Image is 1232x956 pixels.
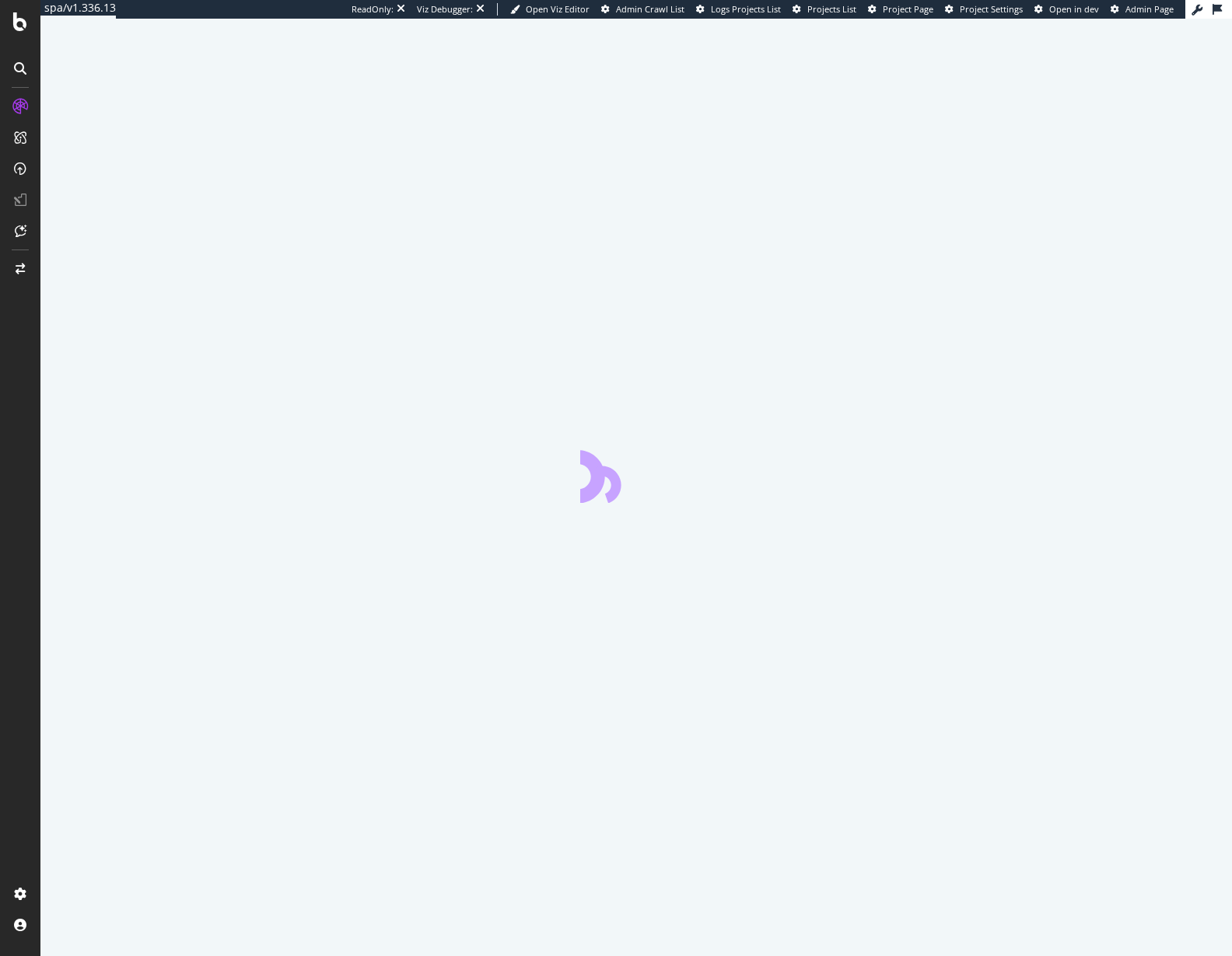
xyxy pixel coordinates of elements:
[616,3,684,15] span: Admin Crawl List
[696,3,781,16] a: Logs Projects List
[526,3,590,15] span: Open Viz Editor
[352,3,394,16] div: ReadOnly:
[1125,3,1174,15] span: Admin Page
[711,3,781,15] span: Logs Projects List
[960,3,1023,15] span: Project Settings
[510,3,590,16] a: Open Viz Editor
[580,447,692,503] div: animation
[807,3,856,15] span: Projects List
[883,3,933,15] span: Project Page
[1111,3,1174,16] a: Admin Page
[1034,3,1099,16] a: Open in dev
[417,3,473,16] div: Viz Debugger:
[868,3,933,16] a: Project Page
[945,3,1023,16] a: Project Settings
[601,3,684,16] a: Admin Crawl List
[1049,3,1099,15] span: Open in dev
[793,3,856,16] a: Projects List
